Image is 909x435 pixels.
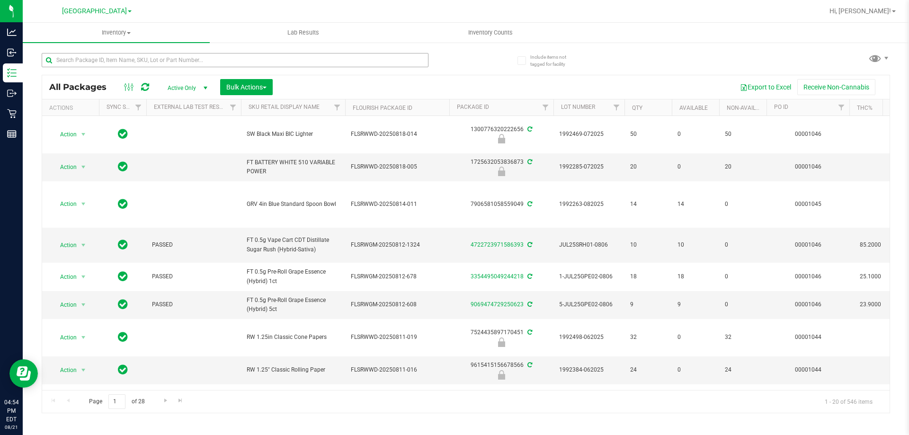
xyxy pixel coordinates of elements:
[630,333,666,342] span: 32
[526,126,532,133] span: Sync from Compliance System
[7,89,17,98] inline-svg: Outbound
[559,365,619,374] span: 1992384-062025
[78,197,89,211] span: select
[247,130,339,139] span: SW Black Maxi BIC Lighter
[559,162,619,171] span: 1992285-072025
[455,28,526,37] span: Inventory Counts
[330,99,345,115] a: Filter
[152,240,235,249] span: PASSED
[829,7,891,15] span: Hi, [PERSON_NAME]!
[118,298,128,311] span: In Sync
[795,131,821,137] a: 00001046
[725,333,761,342] span: 32
[855,298,886,311] span: 23.9000
[725,365,761,374] span: 24
[774,104,788,110] a: PO ID
[23,23,210,43] a: Inventory
[351,365,444,374] span: FLSRWWD-20250811-016
[118,270,128,283] span: In Sync
[448,370,555,380] div: Newly Received
[351,130,444,139] span: FLSRWWD-20250818-014
[677,162,713,171] span: 0
[448,125,555,143] div: 1300776320222656
[797,79,875,95] button: Receive Non-Cannabis
[526,273,532,280] span: Sync from Compliance System
[559,300,619,309] span: 5-JUL25GPE02-0806
[795,201,821,207] a: 00001045
[559,333,619,342] span: 1992498-062025
[118,238,128,251] span: In Sync
[448,328,555,346] div: 7524435897170451
[795,334,821,340] a: 00001044
[351,240,444,249] span: FLSRWGM-20250812-1324
[448,337,555,347] div: Newly Received
[561,104,595,110] a: Lot Number
[351,300,444,309] span: FLSRWGM-20250812-608
[725,272,761,281] span: 0
[725,240,761,249] span: 0
[530,53,578,68] span: Include items not tagged for facility
[78,298,89,311] span: select
[247,158,339,176] span: FT BATTERY WHITE 510 VARIABLE POWER
[118,127,128,141] span: In Sync
[174,394,187,407] a: Go to the last page
[49,82,116,92] span: All Packages
[247,296,339,314] span: FT 0.5g Pre-Roll Grape Essence (Hybrid) 5ct
[152,272,235,281] span: PASSED
[351,200,444,209] span: FLSRWWD-20250814-011
[677,240,713,249] span: 10
[609,99,624,115] a: Filter
[351,272,444,281] span: FLSRWGM-20250812-678
[725,130,761,139] span: 50
[795,366,821,373] a: 00001044
[107,104,143,110] a: Sync Status
[52,197,77,211] span: Action
[677,333,713,342] span: 0
[630,162,666,171] span: 20
[52,239,77,252] span: Action
[630,200,666,209] span: 14
[159,394,172,407] a: Go to the next page
[725,162,761,171] span: 20
[52,364,77,377] span: Action
[118,330,128,344] span: In Sync
[247,365,339,374] span: RW 1.25" Classic Rolling Paper
[677,130,713,139] span: 0
[52,298,77,311] span: Action
[4,424,18,431] p: 08/21
[247,333,339,342] span: RW 1.25in Classic Cone Papers
[630,365,666,374] span: 24
[118,197,128,211] span: In Sync
[397,23,584,43] a: Inventory Counts
[226,83,267,91] span: Bulk Actions
[559,200,619,209] span: 1992263-082025
[526,301,532,308] span: Sync from Compliance System
[353,105,412,111] a: Flourish Package ID
[817,394,880,408] span: 1 - 20 of 546 items
[559,272,619,281] span: 1-JUL25GPE02-0806
[559,130,619,139] span: 1992469-072025
[857,105,873,111] a: THC%
[118,160,128,173] span: In Sync
[834,99,849,115] a: Filter
[795,241,821,248] a: 00001046
[108,394,125,409] input: 1
[725,300,761,309] span: 0
[78,239,89,252] span: select
[4,398,18,424] p: 04:54 PM EDT
[52,160,77,174] span: Action
[78,364,89,377] span: select
[526,241,532,248] span: Sync from Compliance System
[630,240,666,249] span: 10
[78,270,89,284] span: select
[52,331,77,344] span: Action
[526,362,532,368] span: Sync from Compliance System
[725,200,761,209] span: 0
[679,105,708,111] a: Available
[448,167,555,176] div: Newly Received
[52,270,77,284] span: Action
[247,200,339,209] span: GRV 4in Blue Standard Spoon Bowl
[526,329,532,336] span: Sync from Compliance System
[9,359,38,388] iframe: Resource center
[351,333,444,342] span: FLSRWWD-20250811-019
